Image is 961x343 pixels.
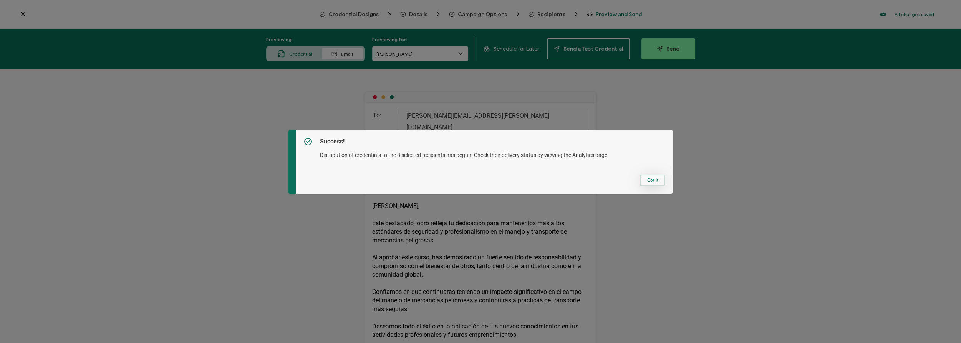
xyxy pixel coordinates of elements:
[640,175,665,186] button: Got It
[923,306,961,343] iframe: Chat Widget
[320,138,665,145] h5: Success!
[320,145,665,159] p: Distribution of credentials to the 8 selected recipients has begun. Check their delivery status b...
[288,130,673,194] div: dialog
